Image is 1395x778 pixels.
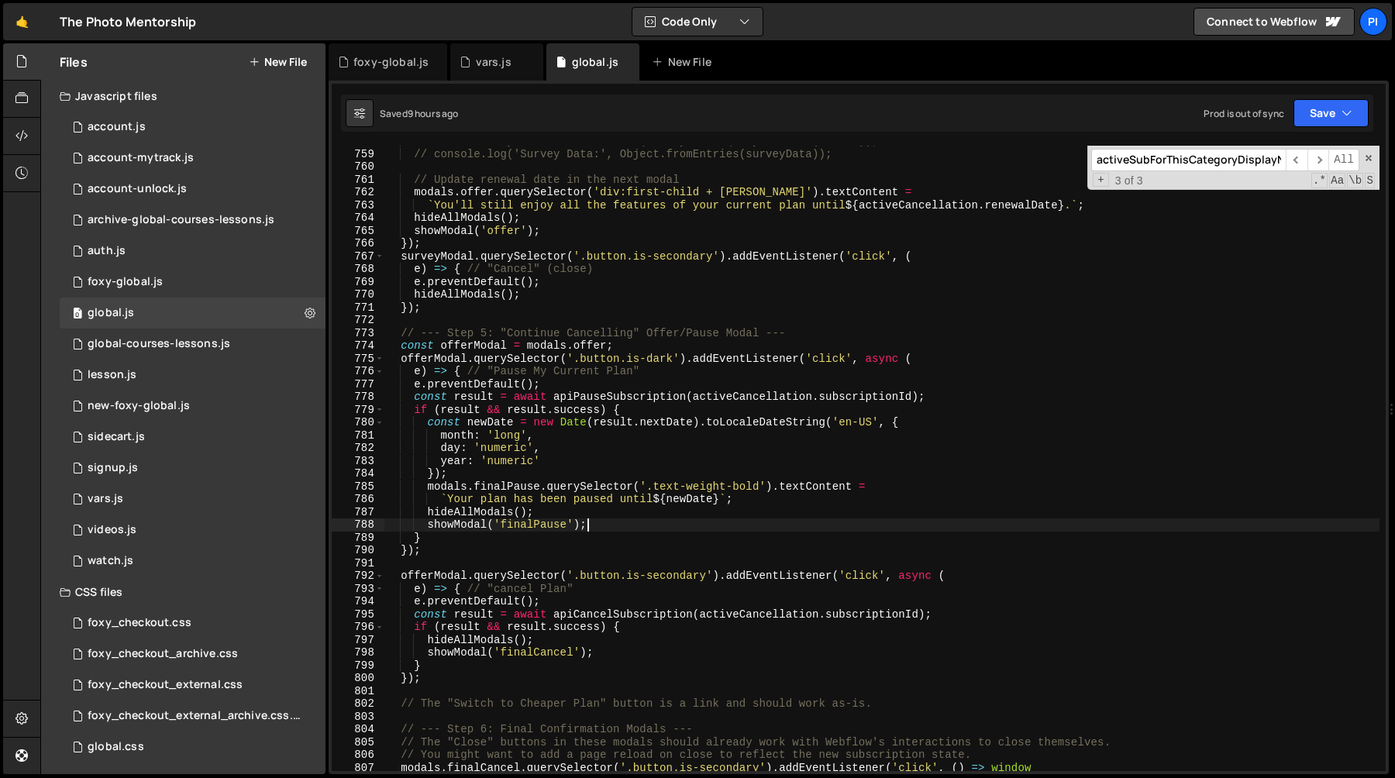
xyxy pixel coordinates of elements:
[60,484,325,515] div: 13533/38978.js
[332,378,384,391] div: 777
[332,467,384,480] div: 784
[1204,107,1284,120] div: Prod is out of sync
[88,399,190,413] div: new-foxy-global.js
[332,263,384,276] div: 768
[1091,149,1286,171] input: Search for
[332,749,384,762] div: 806
[572,54,618,70] div: global.js
[353,54,429,70] div: foxy-global.js
[1093,173,1109,188] span: Toggle Replace mode
[73,308,82,321] span: 0
[332,493,384,506] div: 786
[60,360,325,391] div: 13533/35472.js
[249,56,307,68] button: New File
[1347,173,1363,188] span: Whole Word Search
[1109,174,1149,188] span: 3 of 3
[332,659,384,673] div: 799
[60,236,325,267] div: 13533/34034.js
[88,213,274,227] div: archive-global-courses-lessons.js
[88,368,136,382] div: lesson.js
[1286,149,1307,171] span: ​
[60,670,325,701] div: 13533/38747.css
[332,711,384,724] div: 803
[60,329,325,360] div: 13533/35292.js
[332,314,384,327] div: 772
[632,8,763,36] button: Code Only
[88,647,238,661] div: foxy_checkout_archive.css
[332,442,384,455] div: 782
[332,301,384,315] div: 771
[1193,8,1355,36] a: Connect to Webflow
[1311,173,1328,188] span: RegExp Search
[60,267,325,298] div: 13533/34219.js
[88,678,243,692] div: foxy_checkout_external.css
[332,518,384,532] div: 788
[88,554,133,568] div: watch.js
[332,353,384,366] div: 775
[1329,173,1345,188] span: CaseSensitive Search
[332,455,384,468] div: 783
[60,732,325,763] div: 13533/35489.css
[60,205,325,236] div: 13533/43968.js
[332,186,384,199] div: 762
[88,523,136,537] div: videos.js
[60,143,325,174] div: 13533/38628.js
[332,391,384,404] div: 778
[1293,99,1369,127] button: Save
[332,160,384,174] div: 760
[332,736,384,749] div: 805
[332,544,384,557] div: 790
[332,685,384,698] div: 801
[60,422,325,453] div: 13533/43446.js
[88,337,230,351] div: global-courses-lessons.js
[332,595,384,608] div: 794
[60,701,331,732] div: 13533/44029.css
[41,81,325,112] div: Javascript files
[332,762,384,775] div: 807
[332,212,384,225] div: 764
[476,54,511,70] div: vars.js
[332,480,384,494] div: 785
[332,288,384,301] div: 770
[652,54,717,70] div: New File
[332,672,384,685] div: 800
[88,151,194,165] div: account-mytrack.js
[60,453,325,484] div: 13533/35364.js
[332,583,384,596] div: 793
[1359,8,1387,36] a: Pi
[332,723,384,736] div: 804
[408,107,459,120] div: 9 hours ago
[332,199,384,212] div: 763
[88,182,187,196] div: account-unlock.js
[60,53,88,71] h2: Files
[332,416,384,429] div: 780
[332,276,384,289] div: 769
[332,237,384,250] div: 766
[332,404,384,417] div: 779
[88,709,301,723] div: foxy_checkout_external_archive.css.css
[332,532,384,545] div: 789
[88,275,163,289] div: foxy-global.js
[41,577,325,608] div: CSS files
[332,634,384,647] div: 797
[332,339,384,353] div: 774
[88,740,144,754] div: global.css
[1365,173,1375,188] span: Search In Selection
[88,244,126,258] div: auth.js
[60,546,325,577] div: 13533/38527.js
[88,430,145,444] div: sidecart.js
[88,461,138,475] div: signup.js
[60,12,196,31] div: The Photo Mentorship
[88,616,191,630] div: foxy_checkout.css
[332,148,384,161] div: 759
[60,608,325,639] div: 13533/38507.css
[332,327,384,340] div: 773
[332,429,384,442] div: 781
[60,174,325,205] div: 13533/41206.js
[60,639,325,670] div: 13533/44030.css
[60,298,325,329] div: 13533/39483.js
[60,515,325,546] div: 13533/42246.js
[332,225,384,238] div: 765
[332,250,384,263] div: 767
